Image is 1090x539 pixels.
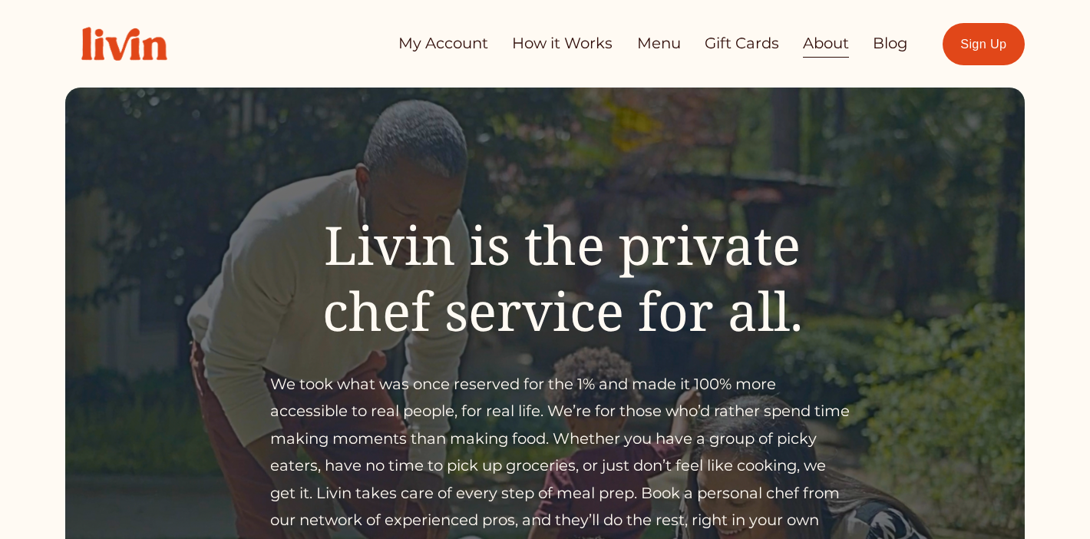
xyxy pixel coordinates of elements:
[943,23,1025,65] a: Sign Up
[803,28,849,58] a: About
[65,11,183,77] img: Livin
[322,208,815,346] span: Livin is the private chef service for all.
[512,28,613,58] a: How it Works
[705,28,779,58] a: Gift Cards
[873,28,907,58] a: Blog
[398,28,488,58] a: My Account
[637,28,681,58] a: Menu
